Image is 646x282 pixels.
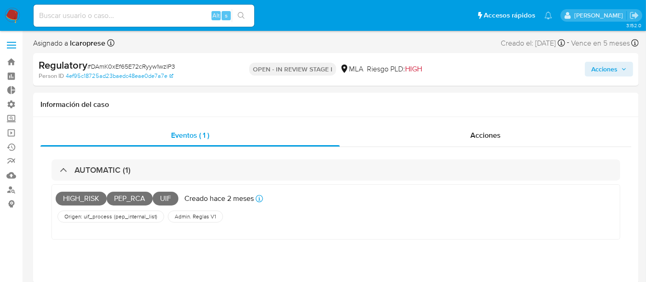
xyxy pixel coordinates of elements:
span: HIGH [405,64,422,74]
p: zoe.breuer@mercadolibre.com [574,11,626,20]
p: Creado hace 2 meses [184,194,254,204]
span: UIF [153,192,178,206]
span: - [567,37,569,49]
div: AUTOMATIC (1) [51,159,620,181]
button: search-icon [232,9,251,22]
span: HIGH_RISK [56,192,107,206]
span: Riesgo PLD: [367,64,422,74]
span: Asignado a [33,38,105,48]
span: Eventos ( 1 ) [171,130,209,141]
span: PEP_RCA [107,192,153,206]
a: Notificaciones [544,12,552,19]
a: 4ef95c18725ad23baedc48eae0de7a7e [66,72,173,80]
a: Salir [629,11,639,20]
b: Regulatory [39,58,87,72]
div: MLA [340,64,363,74]
input: Buscar usuario o caso... [34,10,254,22]
span: Origen: uif_process [63,213,113,220]
span: ( pep_internal_list ) [113,213,158,220]
button: Acciones [585,62,633,76]
span: Vence en 5 meses [571,38,630,48]
h1: Información del caso [40,100,631,109]
b: Person ID [39,72,64,80]
span: s [225,11,228,20]
div: Creado el: [DATE] [501,37,565,49]
span: # DAmK0xEf65E72cRyyw1wzIP3 [87,62,175,71]
span: Alt [212,11,220,20]
b: lcaroprese [68,38,105,48]
span: Admin. Reglas V1 [174,213,217,220]
span: Acciones [470,130,501,141]
p: OPEN - IN REVIEW STAGE I [249,63,336,76]
h3: AUTOMATIC (1) [74,165,131,175]
span: Accesos rápidos [484,11,535,20]
span: Acciones [591,62,617,76]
